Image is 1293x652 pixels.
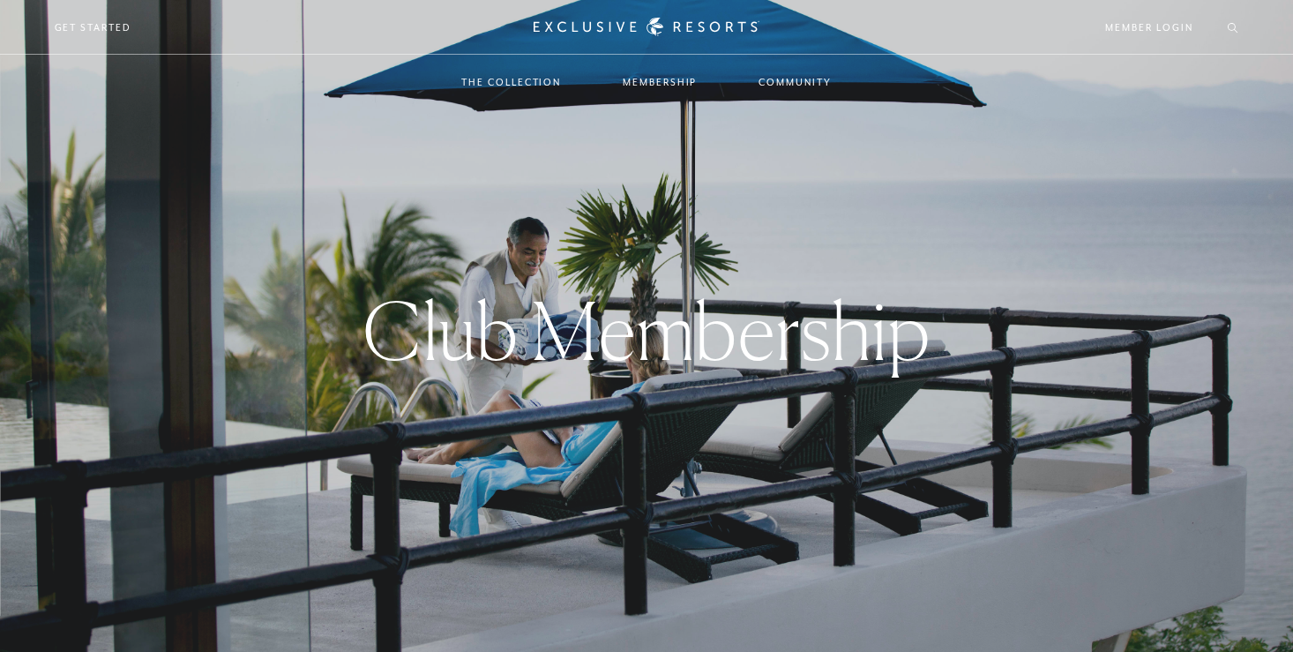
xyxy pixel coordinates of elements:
[55,19,131,35] a: Get Started
[605,56,714,108] a: Membership
[362,291,931,371] h1: Club Membership
[444,56,579,108] a: The Collection
[1105,19,1192,35] a: Member Login
[741,56,848,108] a: Community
